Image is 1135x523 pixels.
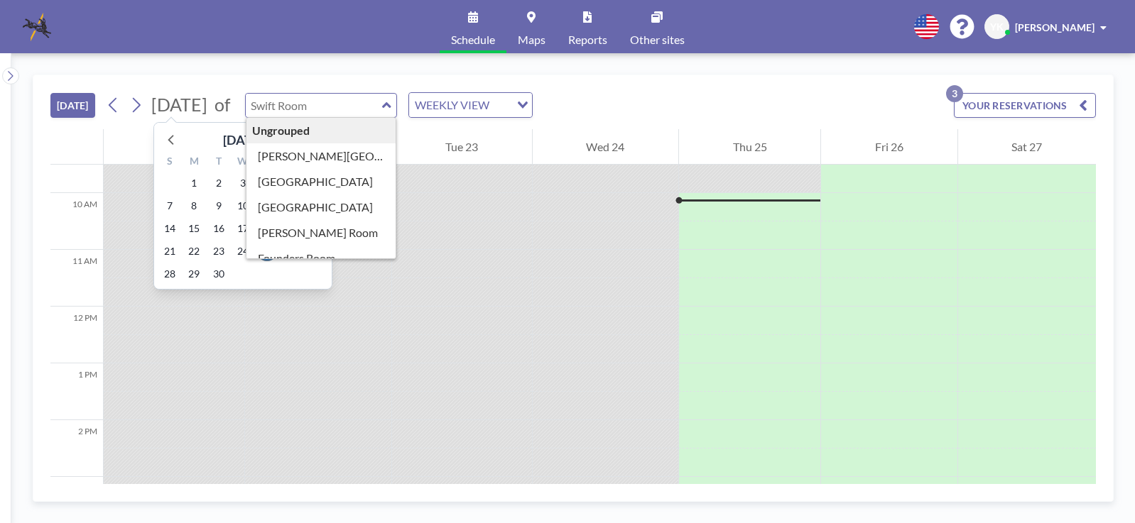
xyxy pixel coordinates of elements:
[246,220,396,246] div: [PERSON_NAME] Room
[954,93,1096,118] button: YOUR RESERVATIONS3
[518,34,545,45] span: Maps
[392,129,532,165] div: Tue 23
[533,129,678,165] div: Wed 24
[409,93,532,117] div: Search for option
[451,34,495,45] span: Schedule
[630,34,685,45] span: Other sites
[679,129,820,165] div: Thu 25
[246,94,382,117] input: Swift Room
[821,129,957,165] div: Fri 26
[494,96,509,114] input: Search for option
[246,143,396,169] div: [PERSON_NAME][GEOGRAPHIC_DATA]
[50,363,103,420] div: 1 PM
[246,118,396,143] div: Ungrouped
[1015,21,1095,33] span: [PERSON_NAME]
[50,136,103,193] div: 9 AM
[50,307,103,363] div: 12 PM
[946,85,963,102] p: 3
[50,193,103,250] div: 10 AM
[23,13,51,41] img: organization-logo
[958,129,1096,165] div: Sat 27
[568,34,607,45] span: Reports
[151,94,207,115] span: [DATE]
[50,93,95,118] button: [DATE]
[412,96,492,114] span: WEEKLY VIEW
[246,246,396,271] div: Founders Room
[246,194,396,220] div: [GEOGRAPHIC_DATA]
[214,94,230,116] span: of
[50,250,103,307] div: 11 AM
[246,169,396,194] div: [GEOGRAPHIC_DATA]
[990,21,1004,33] span: YK
[104,129,244,165] div: Sun 21
[50,420,103,477] div: 2 PM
